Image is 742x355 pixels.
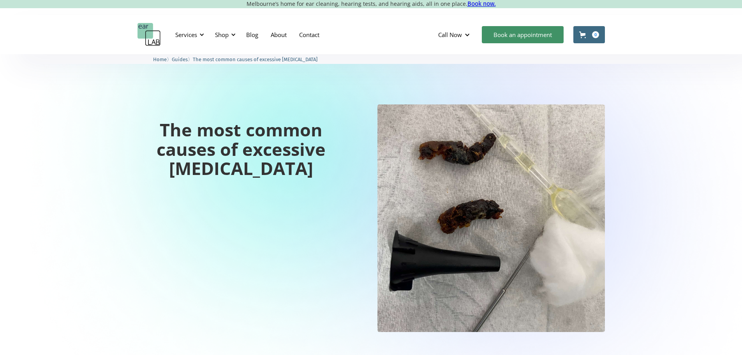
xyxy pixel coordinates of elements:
[172,55,193,64] li: 〉
[210,23,238,46] div: Shop
[240,23,264,46] a: Blog
[293,23,326,46] a: Contact
[137,120,345,178] h1: The most common causes of excessive [MEDICAL_DATA]
[193,57,317,62] span: The most common causes of excessive [MEDICAL_DATA]
[171,23,206,46] div: Services
[153,55,167,63] a: Home
[377,104,605,332] img: The most common causes of excessive earwax
[193,55,317,63] a: The most common causes of excessive [MEDICAL_DATA]
[153,57,167,62] span: Home
[573,26,605,43] a: Open cart
[215,31,229,39] div: Shop
[153,55,172,64] li: 〉
[592,31,599,38] div: 0
[438,31,462,39] div: Call Now
[432,23,478,46] div: Call Now
[264,23,293,46] a: About
[172,57,188,62] span: Guides
[482,26,564,43] a: Book an appointment
[175,31,197,39] div: Services
[137,23,161,46] a: home
[172,55,188,63] a: Guides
